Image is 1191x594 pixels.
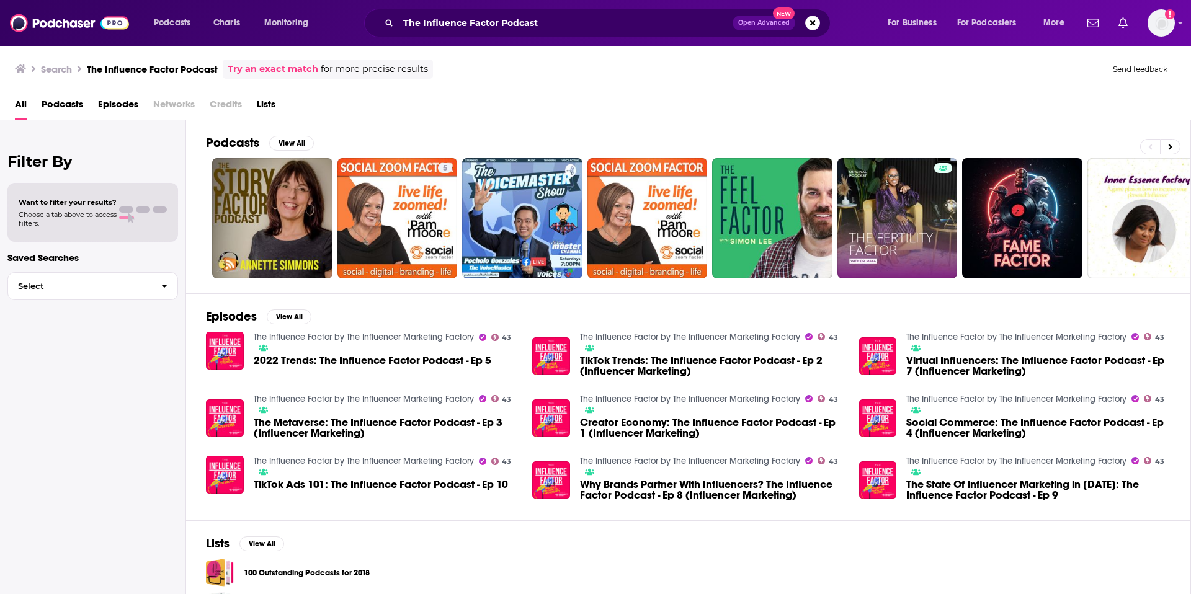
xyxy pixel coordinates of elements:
span: 43 [502,459,511,464]
a: Try an exact match [228,62,318,76]
a: Podcasts [42,94,83,120]
img: Virtual Influencers: The Influence Factor Podcast - Ep 7 (Influencer Marketing) [859,337,897,375]
a: Virtual Influencers: The Influence Factor Podcast - Ep 7 (Influencer Marketing) [906,355,1171,376]
a: EpisodesView All [206,309,311,324]
a: Show notifications dropdown [1082,12,1104,33]
a: 43 [818,395,838,402]
span: 43 [502,335,511,340]
span: Logged in as Marketing09 [1148,9,1175,37]
a: 43 [818,333,838,340]
a: The Influence Factor by The Influencer Marketing Factory [906,456,1126,466]
span: 5 [443,162,447,175]
a: 43 [1144,333,1164,340]
button: Show profile menu [1148,9,1175,37]
img: The State Of Influencer Marketing in 2022: The Influence Factor Podcast - Ep 9 [859,461,897,499]
a: 43 [491,334,512,341]
img: TikTok Ads 101: The Influence Factor Podcast - Ep 10 [206,456,244,494]
a: Creator Economy: The Influence Factor Podcast - Ep 1 (Influencer Marketing) [580,417,844,438]
h3: Search [41,63,72,75]
img: User Profile [1148,9,1175,37]
a: Episodes [98,94,138,120]
span: Social Commerce: The Influence Factor Podcast - Ep 4 (Influencer Marketing) [906,417,1171,438]
a: The Influence Factor by The Influencer Marketing Factory [906,394,1126,404]
span: More [1043,14,1064,32]
a: The Influence Factor by The Influencer Marketing Factory [580,456,800,466]
a: 5 [337,158,458,278]
button: Open AdvancedNew [733,16,795,30]
button: View All [239,536,284,551]
a: 2022 Trends: The Influence Factor Podcast - Ep 5 [254,355,491,366]
img: Social Commerce: The Influence Factor Podcast - Ep 4 (Influencer Marketing) [859,399,897,437]
span: 43 [829,459,838,464]
button: open menu [145,13,207,33]
span: Networks [153,94,195,120]
img: Creator Economy: The Influence Factor Podcast - Ep 1 (Influencer Marketing) [532,399,570,437]
span: Choose a tab above to access filters. [19,210,117,228]
a: ListsView All [206,536,284,551]
button: View All [267,309,311,324]
a: TikTok Trends: The Influence Factor Podcast - Ep 2 (Influencer Marketing) [580,355,844,376]
span: The State Of Influencer Marketing in [DATE]: The Influence Factor Podcast - Ep 9 [906,479,1171,500]
h2: Filter By [7,153,178,171]
img: The Metaverse: The Influence Factor Podcast - Ep 3 (Influencer Marketing) [206,399,244,437]
span: Charts [213,14,240,32]
span: For Podcasters [957,14,1017,32]
span: 43 [502,397,511,402]
span: Credits [210,94,242,120]
a: The Influence Factor by The Influencer Marketing Factory [906,332,1126,342]
span: 43 [1155,397,1164,402]
img: TikTok Trends: The Influence Factor Podcast - Ep 2 (Influencer Marketing) [532,337,570,375]
span: Monitoring [264,14,308,32]
a: The Influence Factor by The Influencer Marketing Factory [580,394,800,404]
span: New [773,7,795,19]
a: The Influence Factor by The Influencer Marketing Factory [580,332,800,342]
a: 5 [438,163,452,173]
svg: Add a profile image [1165,9,1175,19]
img: Podchaser - Follow, Share and Rate Podcasts [10,11,129,35]
a: 43 [1144,457,1164,464]
a: 43 [491,458,512,465]
a: All [15,94,27,120]
a: 43 [491,395,512,402]
a: The Metaverse: The Influence Factor Podcast - Ep 3 (Influencer Marketing) [254,417,518,438]
span: For Business [888,14,937,32]
h2: Episodes [206,309,257,324]
img: 2022 Trends: The Influence Factor Podcast - Ep 5 [206,332,244,370]
button: Select [7,272,178,300]
a: TikTok Ads 101: The Influence Factor Podcast - Ep 10 [254,479,508,490]
h2: Lists [206,536,230,551]
a: PodcastsView All [206,135,314,151]
button: open menu [949,13,1035,33]
a: Lists [257,94,275,120]
a: 43 [1144,395,1164,402]
input: Search podcasts, credits, & more... [398,13,733,33]
a: 100 Outstanding Podcasts for 2018 [244,566,370,580]
button: open menu [879,13,952,33]
button: open menu [256,13,324,33]
span: for more precise results [321,62,428,76]
img: Why Brands Partner With Influencers? The Influence Factor Podcast - Ep 8 (Influencer Marketing) [532,461,570,499]
h2: Podcasts [206,135,259,151]
span: Select [8,282,151,290]
a: Why Brands Partner With Influencers? The Influence Factor Podcast - Ep 8 (Influencer Marketing) [580,479,844,500]
div: Search podcasts, credits, & more... [376,9,842,37]
span: 43 [829,397,838,402]
span: 43 [1155,459,1164,464]
a: 100 Outstanding Podcasts for 2018 [206,559,234,587]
